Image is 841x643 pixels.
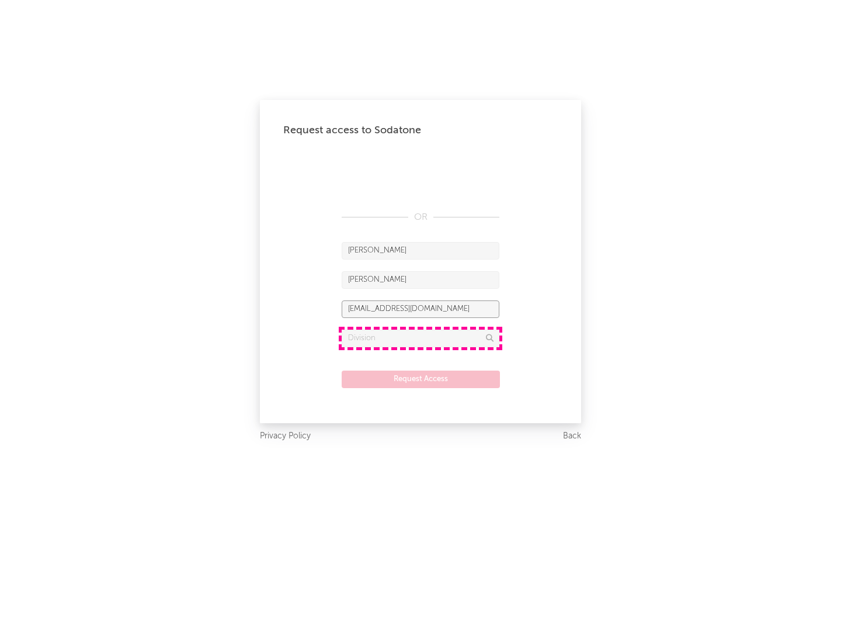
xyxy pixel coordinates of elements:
[342,271,499,289] input: Last Name
[342,210,499,224] div: OR
[563,429,581,444] a: Back
[342,371,500,388] button: Request Access
[283,123,558,137] div: Request access to Sodatone
[260,429,311,444] a: Privacy Policy
[342,242,499,260] input: First Name
[342,330,499,347] input: Division
[342,300,499,318] input: Email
